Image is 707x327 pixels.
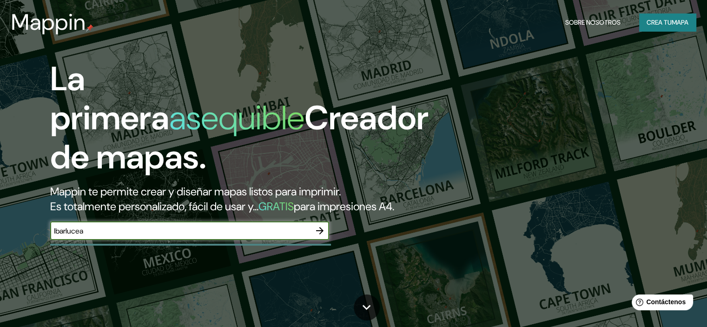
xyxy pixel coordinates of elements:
[50,226,311,236] input: Elige tu lugar favorito
[86,24,93,32] img: pin de mapeo
[624,291,697,317] iframe: Lanzador de widgets de ayuda
[50,184,341,199] font: Mappin te permite crear y diseñar mapas listos para imprimir.
[639,13,696,31] button: Crea tumapa
[647,18,672,27] font: Crea tu
[50,96,429,179] font: Creador de mapas.
[672,18,688,27] font: mapa
[50,199,258,214] font: Es totalmente personalizado, fácil de usar y...
[294,199,394,214] font: para impresiones A4.
[169,96,304,140] font: asequible
[562,13,624,31] button: Sobre nosotros
[11,7,86,37] font: Mappin
[258,199,294,214] font: GRATIS
[50,57,169,140] font: La primera
[565,18,621,27] font: Sobre nosotros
